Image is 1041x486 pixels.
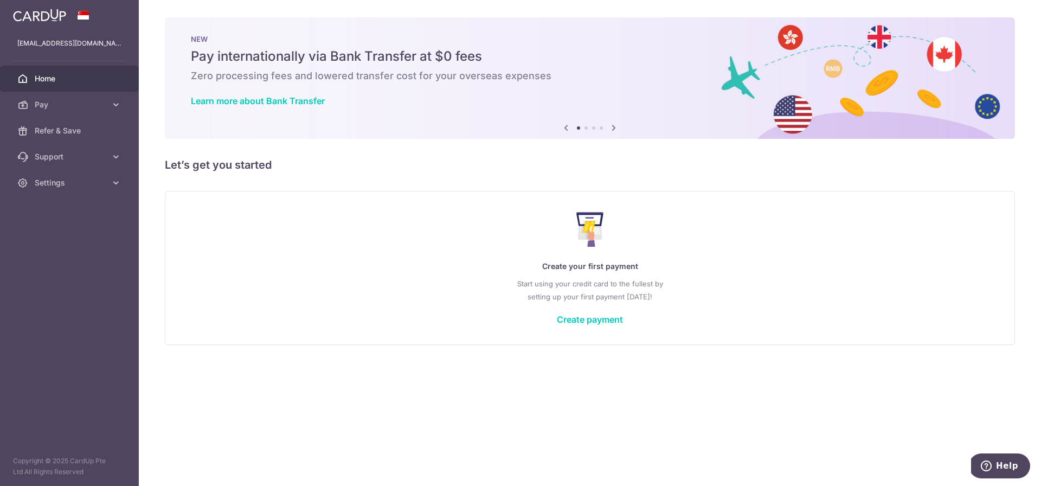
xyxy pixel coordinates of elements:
img: Make Payment [576,212,604,247]
h5: Let’s get you started [165,156,1015,174]
a: Learn more about Bank Transfer [191,95,325,106]
span: Home [35,73,106,84]
img: CardUp [13,9,66,22]
span: Refer & Save [35,125,106,136]
img: Bank transfer banner [165,17,1015,139]
p: NEW [191,35,989,43]
iframe: Opens a widget where you can find more information [971,453,1030,481]
span: Settings [35,177,106,188]
a: Create payment [557,314,623,325]
span: Pay [35,99,106,110]
h6: Zero processing fees and lowered transfer cost for your overseas expenses [191,69,989,82]
p: [EMAIL_ADDRESS][DOMAIN_NAME] [17,38,121,49]
span: Support [35,151,106,162]
p: Start using your credit card to the fullest by setting up your first payment [DATE]! [187,277,993,303]
p: Create your first payment [187,260,993,273]
h5: Pay internationally via Bank Transfer at $0 fees [191,48,989,65]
